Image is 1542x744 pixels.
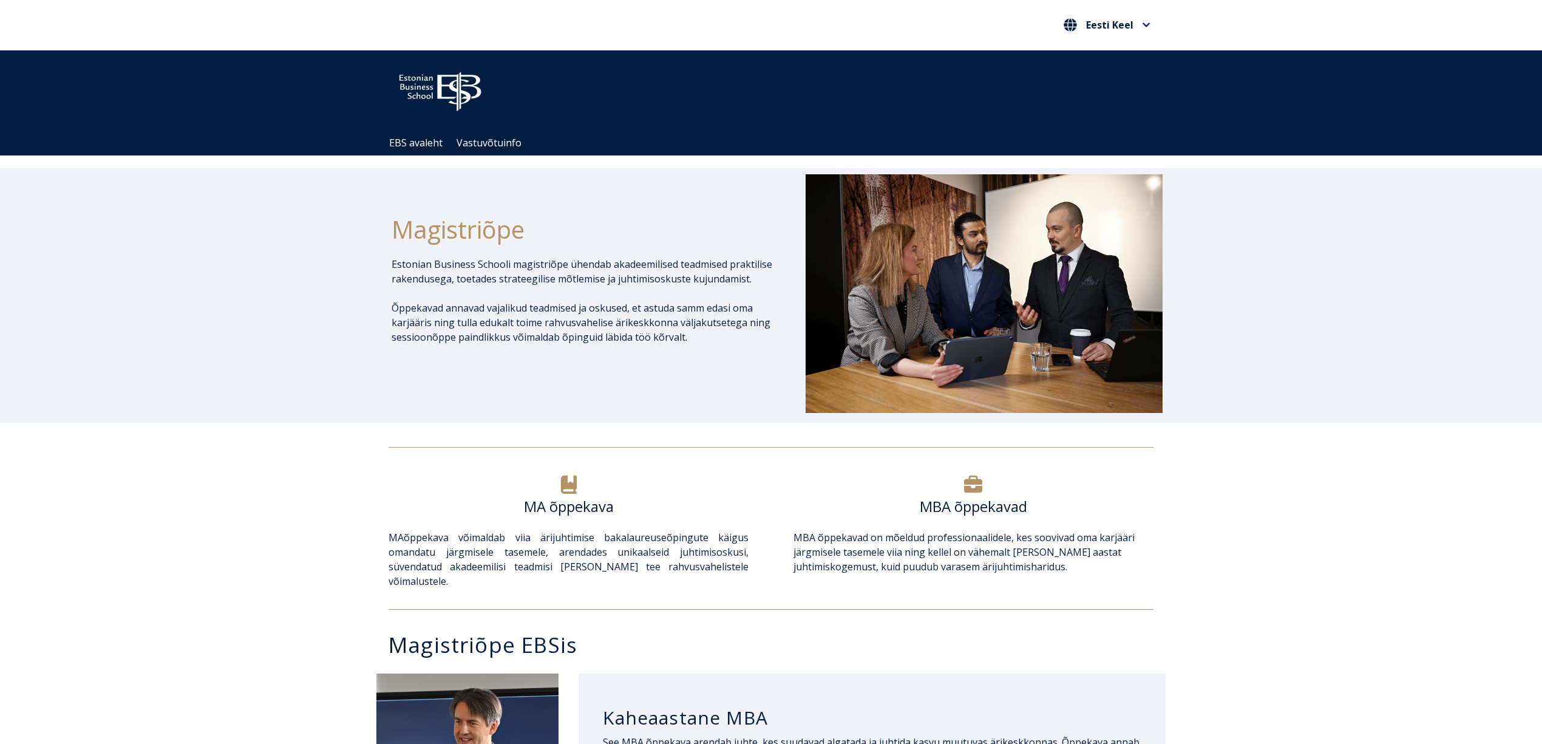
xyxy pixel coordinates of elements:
[392,301,773,344] p: Õppekavad annavad vajalikud teadmised ja oskused, et astuda samm edasi oma karjääris ning tulla e...
[793,531,815,544] a: MBA
[1061,15,1153,35] nav: Vali oma keel
[389,531,749,588] span: õppekava võimaldab viia ärijuhtimise bakalaureuseõpingute käigus omandatu järgmisele tasemele, ar...
[382,131,1172,155] div: Navigation Menu
[389,531,404,544] a: MA
[457,136,521,149] a: Vastuvõtuinfo
[793,497,1153,516] h6: MBA õppekavad
[1086,20,1133,30] span: Eesti Keel
[389,136,443,149] a: EBS avaleht
[726,84,875,97] span: Community for Growth and Resp
[392,214,773,245] h1: Magistriõpe
[392,257,773,286] p: Estonian Business Schooli magistriõpe ühendab akadeemilised teadmised praktilise rakendusega, toe...
[1061,15,1153,35] button: Eesti Keel
[389,63,492,115] img: ebs_logo2016_white
[603,706,1141,729] h3: Kaheaastane MBA
[389,497,749,516] h6: MA õppekava
[793,530,1153,574] p: õppekavad on mõeldud professionaalidele, kes soovivad oma karjääri järgmisele tasemele viia ning ...
[806,174,1163,412] img: DSC_1073
[389,634,1166,655] h3: Magistriõpe EBSis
